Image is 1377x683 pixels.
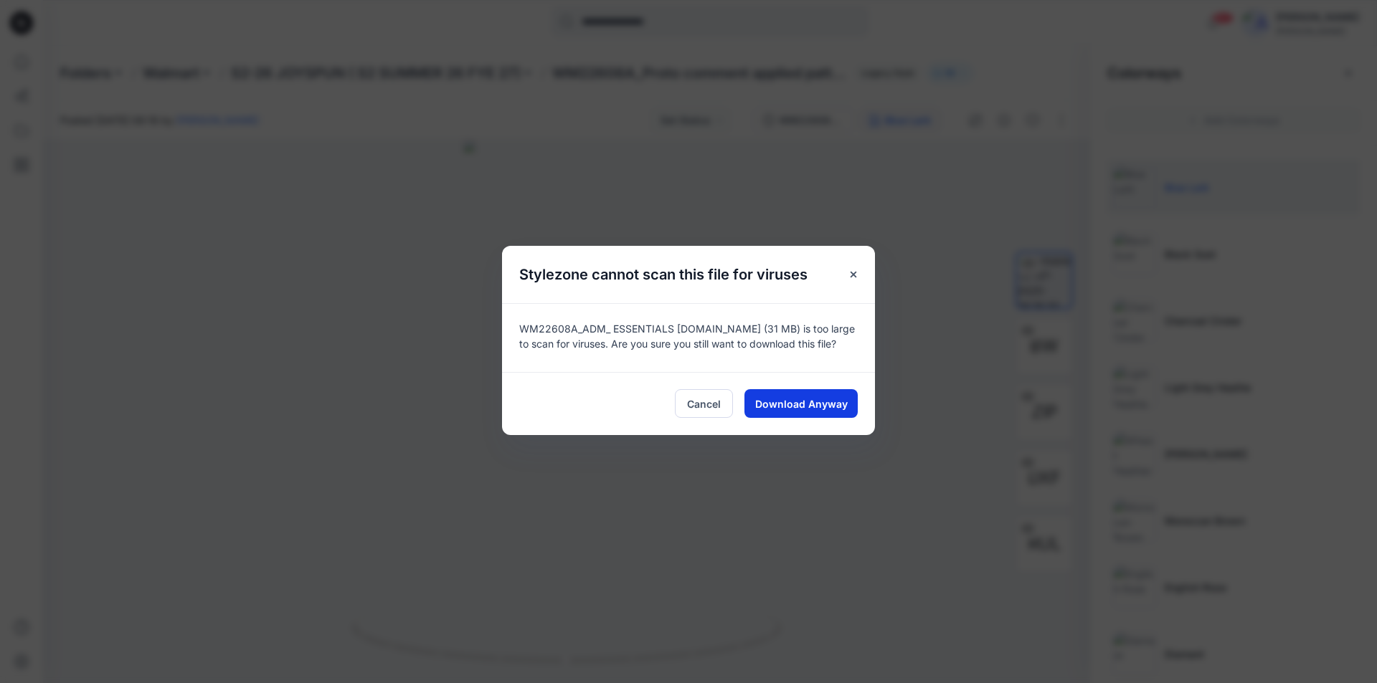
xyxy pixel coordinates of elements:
span: Cancel [687,396,721,411]
button: Download Anyway [744,389,858,418]
div: WM22608A_ADM_ ESSENTIALS [DOMAIN_NAME] (31 MB) is too large to scan for viruses. Are you sure you... [502,303,875,372]
button: Close [841,262,866,287]
h5: Stylezone cannot scan this file for viruses [502,246,825,303]
span: Download Anyway [755,396,848,411]
button: Cancel [675,389,733,418]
